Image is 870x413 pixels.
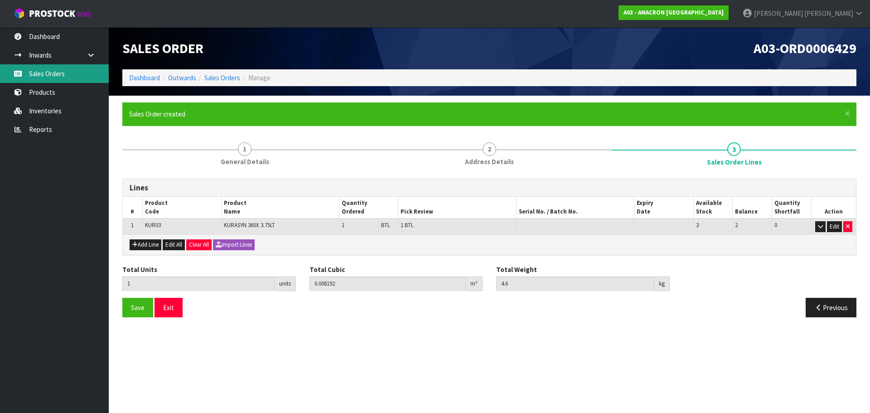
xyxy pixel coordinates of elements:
input: Total Cubic [309,277,466,291]
div: units [275,277,296,291]
span: Manage [248,73,271,82]
span: 0 [774,221,777,229]
span: 1 [131,221,134,229]
small: WMS [77,10,91,19]
img: cube-alt.png [14,8,25,19]
th: Quantity Ordered [339,197,398,219]
span: Address Details [465,157,514,166]
span: 1 [342,221,344,229]
th: Expiry Date [634,197,693,219]
span: 3 [727,142,741,156]
span: 2 [735,221,738,229]
th: Action [812,197,856,219]
span: Sales Order Lines [122,172,856,325]
button: Edit All [163,239,185,250]
span: ProStock [29,8,75,19]
span: Sales Order created [129,110,185,118]
label: Total Weight [496,265,537,274]
span: General Details [221,157,269,166]
button: Edit [827,221,842,232]
th: Product Name [221,197,339,219]
button: Exit [155,298,183,317]
span: KUR03 [145,221,161,229]
input: Total Units [122,277,275,291]
div: kg [654,277,670,291]
span: BTL [381,221,390,229]
span: × [845,107,850,120]
a: Dashboard [129,73,160,82]
span: Save [131,303,145,312]
th: # [123,197,142,219]
button: Add Line [130,239,161,250]
strong: A03 - AMACRON [GEOGRAPHIC_DATA] [623,9,724,16]
th: Serial No. / Batch No. [516,197,634,219]
label: Total Units [122,265,157,274]
span: Sales Order [122,39,203,57]
a: Outwards [168,73,196,82]
button: Clear All [186,239,212,250]
span: 1 BTL [401,221,414,229]
span: 1 [238,142,251,156]
span: Sales Order Lines [707,157,762,167]
span: [PERSON_NAME] [754,9,803,18]
button: Import Lines [213,239,255,250]
span: A03-ORD0006429 [754,39,856,57]
h3: Lines [130,184,849,192]
span: 3 [696,221,699,229]
th: Available Stock [693,197,733,219]
th: Quantity Shortfall [772,197,812,219]
th: Balance [733,197,772,219]
span: 2 [483,142,496,156]
th: Pick Review [398,197,517,219]
label: Total Cubic [309,265,345,274]
button: Previous [806,298,856,317]
input: Total Weight [496,277,654,291]
th: Product Code [142,197,221,219]
div: m³ [466,277,483,291]
button: Save [122,298,153,317]
a: Sales Orders [204,73,240,82]
span: [PERSON_NAME] [804,9,853,18]
span: KURASYN 360X 3.75LT [224,221,275,229]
